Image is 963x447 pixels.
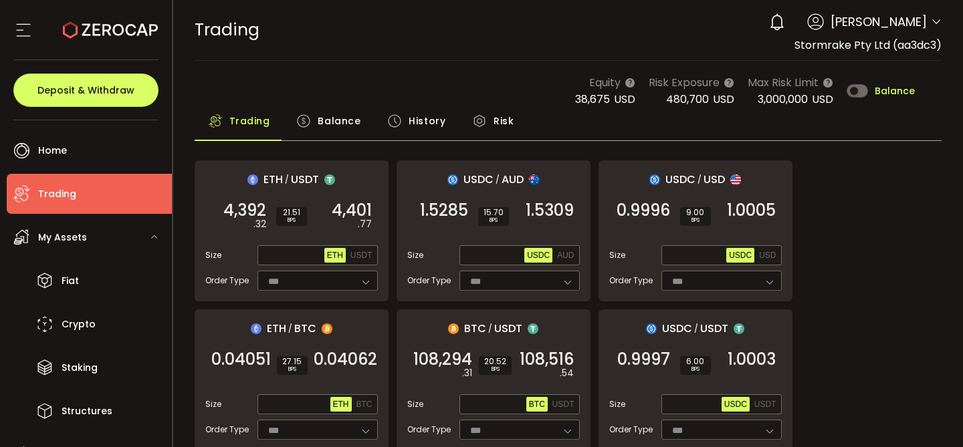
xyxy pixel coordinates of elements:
[528,323,538,334] img: usdt_portfolio.svg
[698,174,702,186] em: /
[666,92,709,107] span: 480,700
[324,174,335,185] img: usdt_portfolio.svg
[609,275,653,287] span: Order Type
[617,353,670,366] span: 0.9997
[560,366,574,380] em: .54
[354,397,375,412] button: BTC
[685,365,706,374] i: BPS
[831,13,927,31] span: [PERSON_NAME]
[407,398,423,410] span: Size
[464,320,486,337] span: BTC
[609,249,625,261] span: Size
[327,251,343,260] span: ETH
[223,204,266,217] span: 4,392
[609,398,625,410] span: Size
[722,397,750,412] button: USDC
[694,323,698,335] em: /
[253,217,266,231] em: .32
[330,397,352,412] button: ETH
[285,174,289,186] em: /
[529,400,545,409] span: BTC
[685,216,706,225] i: BPS
[665,171,695,188] span: USDC
[812,92,833,107] span: USD
[550,397,577,412] button: USDT
[649,74,720,91] span: Risk Exposure
[462,366,472,380] em: .31
[348,248,375,263] button: USDT
[288,323,292,335] em: /
[282,216,302,225] i: BPS
[794,37,942,53] span: Stormrake Pty Ltd (aa3dc3)
[685,208,706,216] span: 9.00
[649,174,660,185] img: usdc_portfolio.svg
[324,248,346,263] button: ETH
[734,323,744,334] img: usdt_portfolio.svg
[282,208,302,216] span: 21.51
[420,204,468,217] span: 1.5285
[205,424,249,436] span: Order Type
[609,424,653,436] span: Order Type
[413,353,472,366] span: 108,294
[896,383,963,447] iframe: Chat Widget
[730,174,741,185] img: usd_portfolio.svg
[282,357,302,365] span: 27.15
[463,171,494,188] span: USDC
[448,323,459,334] img: btc_portfolio.svg
[494,320,522,337] span: USDT
[526,204,574,217] span: 1.5309
[205,275,249,287] span: Order Type
[356,400,372,409] span: BTC
[520,353,574,366] span: 108,516
[526,397,548,412] button: BTC
[322,323,332,334] img: btc_portfolio.svg
[38,228,87,247] span: My Assets
[494,108,514,134] span: Risk
[62,271,79,291] span: Fiat
[267,320,286,337] span: ETH
[724,400,747,409] span: USDC
[447,174,458,185] img: usdc_portfolio.svg
[713,92,734,107] span: USD
[38,184,76,204] span: Trading
[875,86,915,96] span: Balance
[409,108,445,134] span: History
[728,353,776,366] span: 1.0003
[263,171,283,188] span: ETH
[496,174,500,186] em: /
[333,400,349,409] span: ETH
[488,323,492,335] em: /
[13,73,158,107] button: Deposit & Withdraw
[759,251,776,260] span: USD
[314,353,377,366] span: 0.04062
[685,357,706,365] span: 6.00
[195,18,259,41] span: Trading
[726,248,754,263] button: USDC
[407,424,451,436] span: Order Type
[704,171,725,188] span: USD
[350,251,372,260] span: USDT
[756,248,778,263] button: USD
[529,174,540,185] img: aud_portfolio.svg
[407,275,451,287] span: Order Type
[205,249,221,261] span: Size
[358,217,372,231] em: .77
[318,108,360,134] span: Balance
[484,357,506,365] span: 20.52
[205,398,221,410] span: Size
[617,204,670,217] span: 0.9996
[484,208,504,216] span: 15.70
[62,358,98,378] span: Staking
[524,248,552,263] button: USDC
[575,92,610,107] span: 38,675
[282,365,302,374] i: BPS
[484,216,504,225] i: BPS
[557,251,574,260] span: AUD
[754,400,776,409] span: USDT
[589,74,621,91] span: Equity
[554,248,576,263] button: AUD
[502,171,524,188] span: AUD
[662,320,692,337] span: USDC
[291,171,319,188] span: USDT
